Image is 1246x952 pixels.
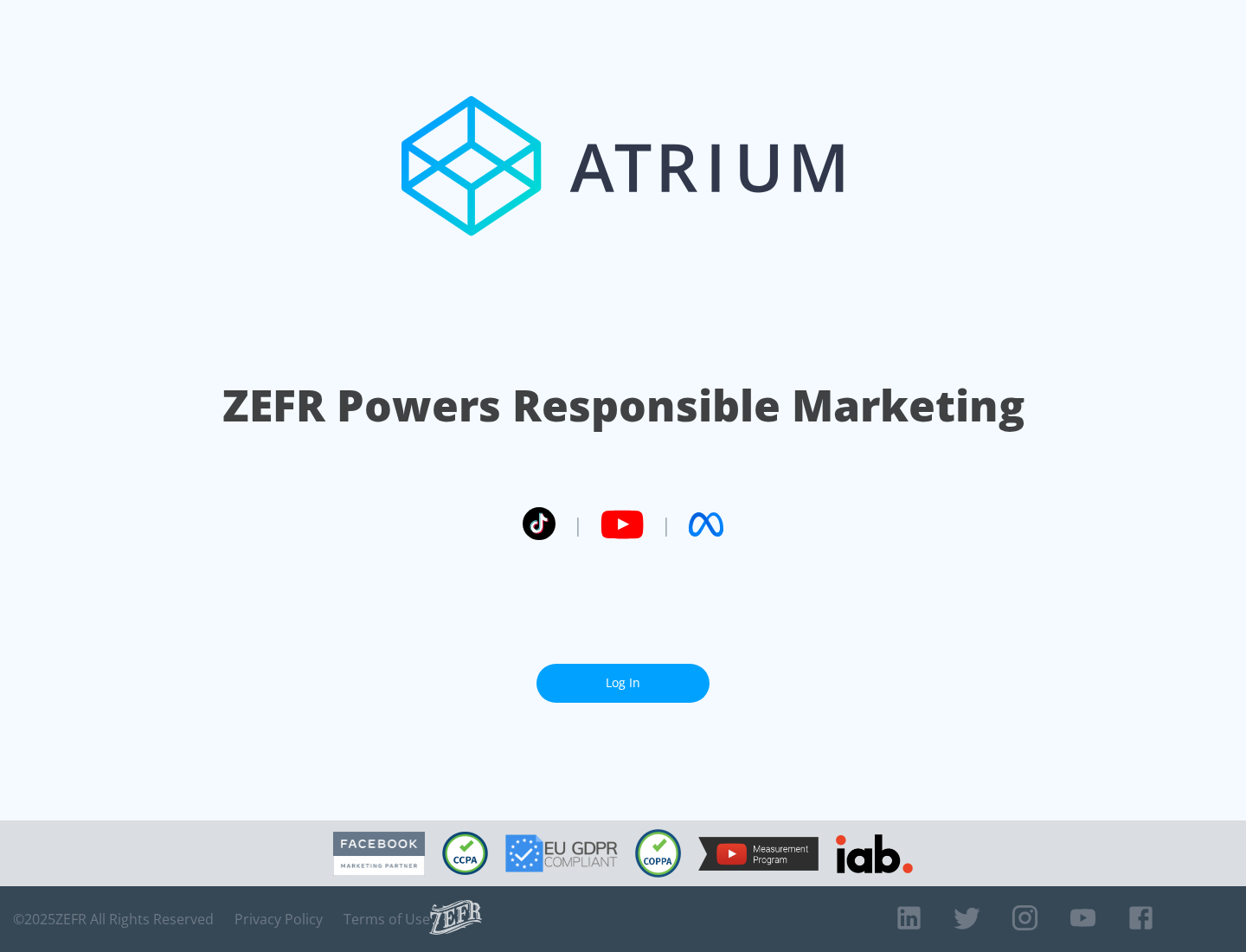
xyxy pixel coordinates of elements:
span: | [661,511,671,537]
img: COPPA Compliant [635,829,681,878]
img: Facebook Marketing Partner [333,832,425,876]
a: Terms of Use [344,910,430,928]
span: | [573,511,583,537]
h1: ZEFR Powers Responsible Marketing [222,376,1024,435]
img: CCPA Compliant [442,832,488,875]
img: YouTube Measurement Program [698,837,819,871]
a: Log In [536,664,710,703]
a: Privacy Policy [234,910,323,928]
img: GDPR Compliant [505,834,618,872]
img: IAB [836,834,913,873]
span: © 2025 ZEFR All Rights Reserved [13,910,214,928]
